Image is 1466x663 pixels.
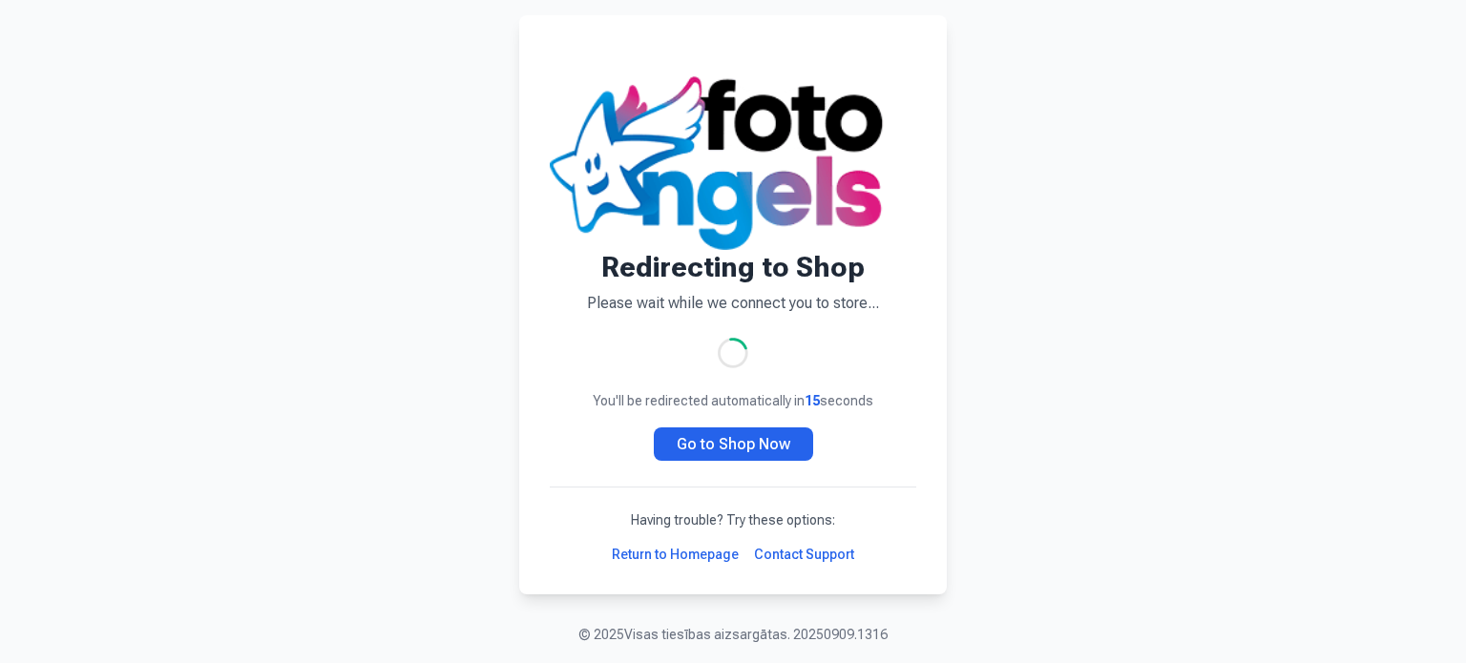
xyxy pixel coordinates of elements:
a: Contact Support [754,545,854,564]
span: 15 [805,393,820,408]
p: You'll be redirected automatically in seconds [550,391,916,410]
a: Return to Homepage [612,545,739,564]
p: Please wait while we connect you to store... [550,292,916,315]
p: © 2025 Visas tiesības aizsargātas. 20250909.1316 [578,625,888,644]
h1: Redirecting to Shop [550,250,916,284]
a: Go to Shop Now [654,427,813,461]
p: Having trouble? Try these options: [550,510,916,529]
